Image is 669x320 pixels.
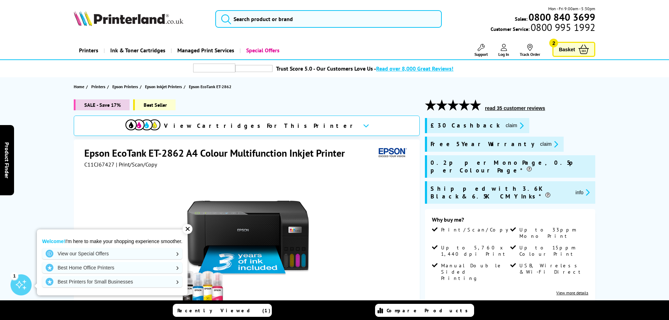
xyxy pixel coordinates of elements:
[145,83,184,90] a: Epson Inkjet Printers
[84,161,114,168] span: C11CJ67427
[183,224,192,234] div: ✕
[441,227,513,233] span: Print/Scan/Copy
[164,122,357,130] span: View Cartridges For This Printer
[498,44,509,57] a: Log In
[240,41,285,59] a: Special Offers
[91,83,107,90] a: Printers
[431,140,534,148] span: Free 5 Year Warranty
[376,146,408,159] img: Epson
[376,65,453,72] span: Read over 8,000 Great Reviews!
[91,83,105,90] span: Printers
[276,65,453,72] a: Trust Score 5.0 - Our Customers Love Us -Read over 8,000 Great Reviews!
[11,272,18,280] div: 1
[549,39,558,47] span: 2
[474,52,488,57] span: Support
[42,239,65,244] strong: Welcome!
[556,290,588,295] a: View more details
[441,262,509,281] span: Manual Double Sided Printing
[483,105,547,111] button: read 35 customer reviews
[145,83,182,90] span: Epson Inkjet Printers
[573,188,592,196] button: promo-description
[173,304,272,317] a: Recently Viewed (1)
[235,65,273,72] img: trustpilot rating
[375,304,474,317] a: Compare Products
[42,248,182,259] a: View our Special Offers
[189,83,231,90] span: Epson EcoTank ET-2862
[74,11,183,26] img: Printerland Logo
[530,24,595,31] span: 0800 995 1992
[387,307,472,314] span: Compare Products
[552,42,595,57] a: Basket 2
[110,41,165,59] span: Ink & Toner Cartridges
[42,262,182,273] a: Best Home Office Printers
[538,140,560,148] button: promo-description
[491,24,595,32] span: Customer Service:
[519,262,587,275] span: USB, Wireless & Wi-Fi Direct
[84,146,352,159] h1: Epson EcoTank ET-2862 A4 Colour Multifunction Inkjet Printer
[520,44,540,57] a: Track Order
[189,83,233,90] a: Epson EcoTank ET-2862
[112,83,140,90] a: Epson Printers
[548,5,595,12] span: Mon - Fri 9:00am - 5:30pm
[42,276,182,287] a: Best Printers for Small Businesses
[498,52,509,57] span: Log In
[193,64,235,72] img: trustpilot rating
[527,14,595,20] a: 0800 840 3699
[116,161,157,168] span: | Print/Scan/Copy
[504,122,526,130] button: promo-description
[441,244,509,257] span: Up to 5,760 x 1,440 dpi Print
[74,83,84,90] span: Home
[42,238,182,244] p: I'm here to make your shopping experience smoother.
[4,142,11,178] span: Product Finder
[529,11,595,24] b: 0800 840 3699
[133,99,176,110] span: Best Seller
[431,185,570,200] span: Shipped with 3.6K Black & 6.5K CMY Inks*
[432,216,588,227] div: Why buy me?
[431,122,500,130] span: £30 Cashback
[519,227,587,239] span: Up to 33ppm Mono Print
[74,83,86,90] a: Home
[74,41,104,59] a: Printers
[519,244,587,257] span: Up to 15ppm Colour Print
[177,307,271,314] span: Recently Viewed (1)
[431,159,592,174] span: 0.2p per Mono Page, 0.5p per Colour Page*
[179,182,316,320] img: Epson EcoTank ET-2862
[104,41,171,59] a: Ink & Toner Cartridges
[171,41,240,59] a: Managed Print Services
[74,99,130,110] span: SALE - Save 17%
[74,11,207,27] a: Printerland Logo
[215,10,442,28] input: Search product or brand
[474,44,488,57] a: Support
[515,15,527,22] span: Sales:
[559,45,575,54] span: Basket
[112,83,138,90] span: Epson Printers
[125,119,160,130] img: cmyk-icon.svg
